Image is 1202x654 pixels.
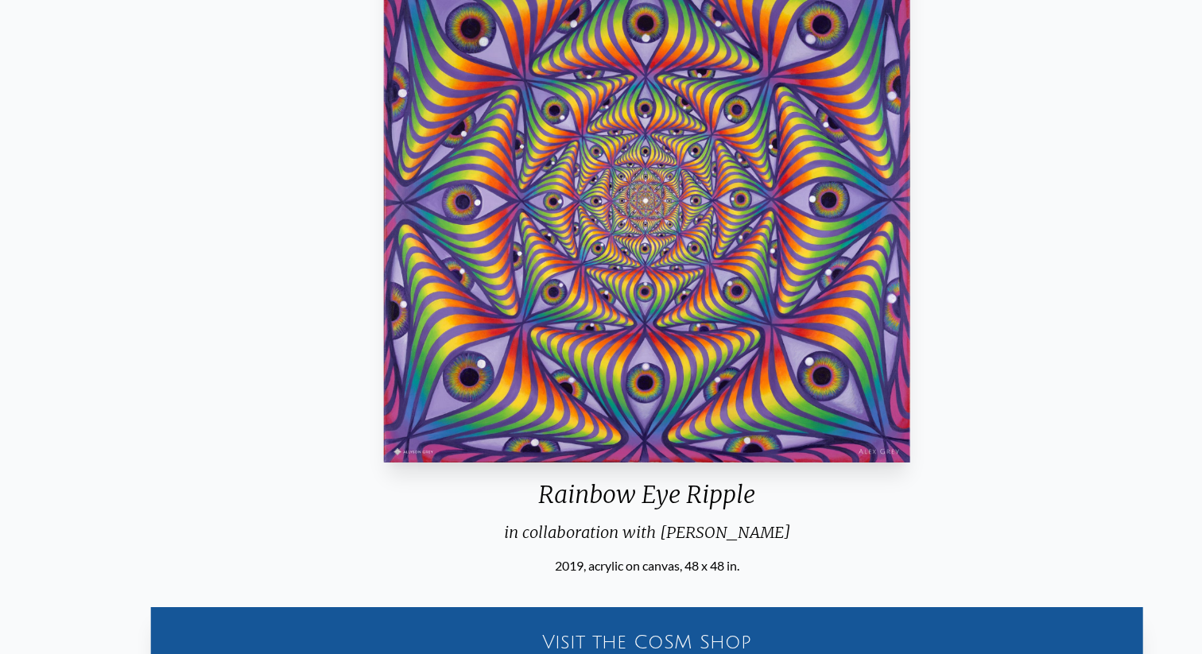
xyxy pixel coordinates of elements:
div: Rainbow Eye Ripple [378,480,917,521]
div: in collaboration with [PERSON_NAME] [378,521,917,556]
div: 2019, acrylic on canvas, 48 x 48 in. [378,556,917,575]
